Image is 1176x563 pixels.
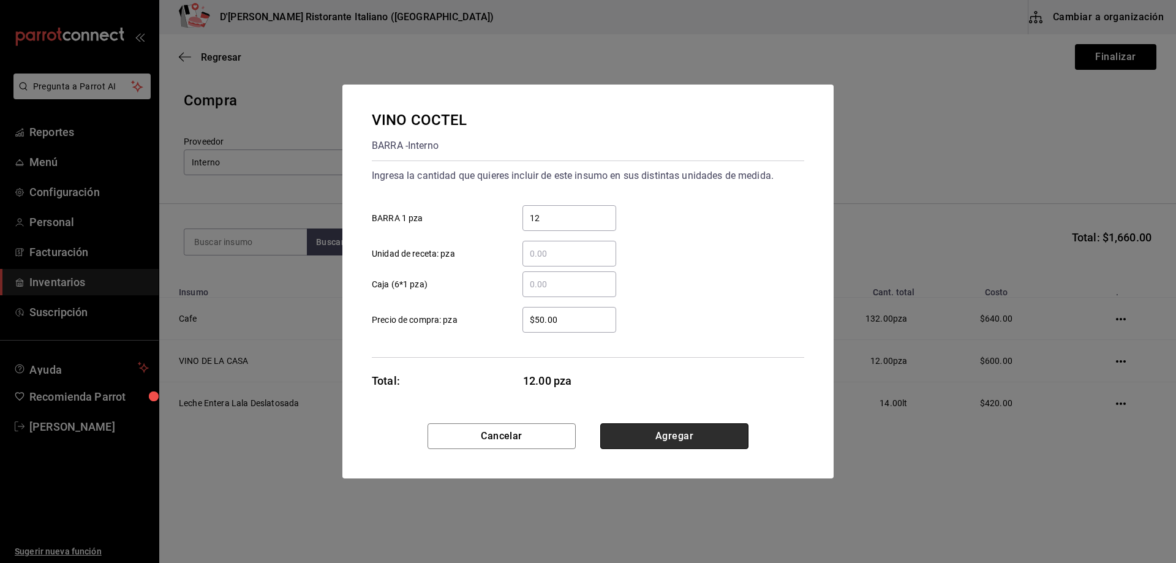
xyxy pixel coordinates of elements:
[522,246,616,261] input: Unidad de receta: pza
[372,166,804,186] div: Ingresa la cantidad que quieres incluir de este insumo en sus distintas unidades de medida.
[372,314,458,327] span: Precio de compra: pza
[372,136,467,156] div: BARRA - Interno
[522,312,616,327] input: Precio de compra: pza
[522,211,616,225] input: BARRA 1 pza
[428,423,576,449] button: Cancelar
[522,277,616,292] input: Caja (6*1 pza)
[372,109,467,131] div: VINO COCTEL
[372,278,428,291] span: Caja (6*1 pza)
[600,423,748,449] button: Agregar
[372,372,400,389] div: Total:
[523,372,617,389] span: 12.00 pza
[372,212,423,225] span: BARRA 1 pza
[372,247,455,260] span: Unidad de receta: pza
